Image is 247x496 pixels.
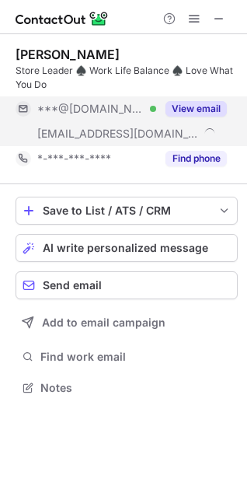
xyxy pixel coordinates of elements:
[37,127,199,141] span: [EMAIL_ADDRESS][DOMAIN_NAME]
[16,346,238,368] button: Find work email
[165,101,227,117] button: Reveal Button
[16,64,238,92] div: Store Leader ♠️ Work Life Balance ♠️ Love What You Do
[16,271,238,299] button: Send email
[40,381,231,395] span: Notes
[16,197,238,225] button: save-profile-one-click
[43,204,210,217] div: Save to List / ATS / CRM
[16,377,238,399] button: Notes
[42,316,165,329] span: Add to email campaign
[37,102,144,116] span: ***@[DOMAIN_NAME]
[40,350,231,364] span: Find work email
[16,9,109,28] img: ContactOut v5.3.10
[16,47,120,62] div: [PERSON_NAME]
[43,279,102,292] span: Send email
[16,309,238,337] button: Add to email campaign
[43,242,208,254] span: AI write personalized message
[165,151,227,166] button: Reveal Button
[16,234,238,262] button: AI write personalized message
